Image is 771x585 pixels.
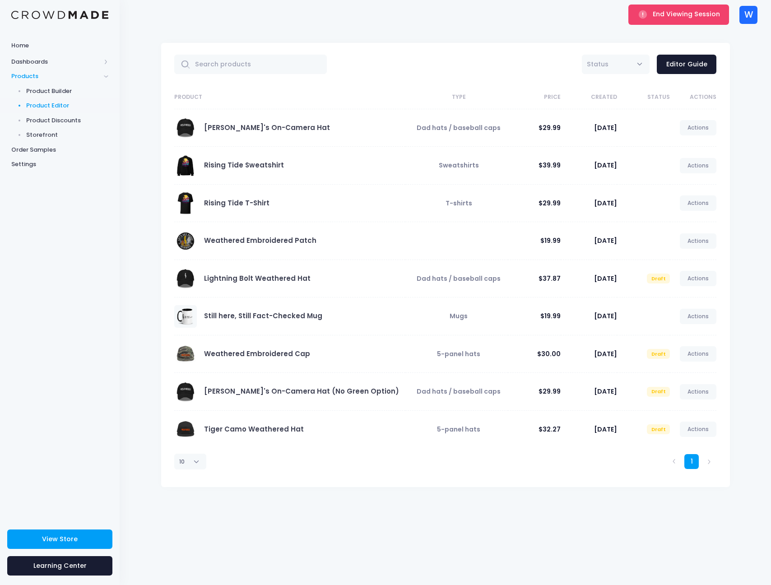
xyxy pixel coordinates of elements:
span: $29.99 [539,387,561,396]
span: Home [11,41,108,50]
span: Dad hats / baseball caps [417,123,501,132]
a: Tiger Camo Weathered Hat [204,424,304,434]
span: [DATE] [594,311,617,320]
span: $30.00 [537,349,561,358]
a: Actions [680,346,717,362]
span: Product Editor [26,101,109,110]
span: $39.99 [539,161,561,170]
span: $37.87 [539,274,561,283]
a: Weathered Embroidered Cap [204,349,310,358]
span: Learning Center [33,561,87,570]
button: End Viewing Session [628,5,729,24]
th: Type: activate to sort column ascending [405,86,508,109]
a: Lightning Bolt Weathered Hat [204,274,311,283]
a: [PERSON_NAME]'s On-Camera Hat (No Green Option) [204,386,399,396]
span: $32.27 [539,425,561,434]
span: $19.99 [540,311,561,320]
span: [DATE] [594,199,617,208]
span: Draft [647,387,670,397]
img: Logo [11,11,108,19]
span: Draft [647,349,670,359]
a: Actions [680,120,717,135]
span: $29.99 [539,123,561,132]
span: [DATE] [594,236,617,245]
span: Dad hats / baseball caps [417,274,501,283]
span: [DATE] [594,425,617,434]
a: Actions [680,422,717,437]
span: T-shirts [446,199,472,208]
a: Actions [680,309,717,324]
a: Still here, Still Fact-Checked Mug [204,311,322,320]
span: Mugs [450,311,468,320]
span: 5-panel hats [437,349,480,358]
a: Rising Tide Sweatshirt [204,160,284,170]
th: Status: activate to sort column ascending [617,86,670,109]
input: Search products [174,55,327,74]
span: Products [11,72,101,81]
span: Product Builder [26,87,109,96]
span: $19.99 [540,236,561,245]
span: [DATE] [594,161,617,170]
span: Draft [647,274,670,283]
span: 5-panel hats [437,425,480,434]
th: Price: activate to sort column ascending [508,86,561,109]
a: Weathered Embroidered Patch [204,236,316,245]
span: Dashboards [11,57,101,66]
a: Actions [680,384,717,399]
span: Draft [647,424,670,434]
span: [DATE] [594,274,617,283]
a: Rising Tide T-Shirt [204,198,269,208]
a: Actions [680,233,717,249]
span: Dad hats / baseball caps [417,387,501,396]
a: [PERSON_NAME]'s On-Camera Hat [204,123,330,132]
th: Actions: activate to sort column ascending [670,86,716,109]
span: Status [582,55,650,74]
span: Settings [11,160,108,169]
span: Status [587,60,608,69]
span: Product Discounts [26,116,109,125]
span: Order Samples [11,145,108,154]
a: View Store [7,529,112,549]
span: $29.99 [539,199,561,208]
span: Storefront [26,130,109,139]
span: [DATE] [594,387,617,396]
a: Learning Center [7,556,112,576]
th: Created: activate to sort column ascending [561,86,618,109]
span: End Viewing Session [653,9,720,19]
a: Editor Guide [657,55,716,74]
div: W [739,6,757,24]
span: Sweatshirts [439,161,479,170]
a: Actions [680,195,717,211]
span: View Store [42,534,78,543]
a: Actions [680,158,717,173]
span: [DATE] [594,123,617,132]
th: Product: activate to sort column ascending [174,86,405,109]
span: [DATE] [594,349,617,358]
a: 1 [684,454,699,469]
a: Actions [680,271,717,286]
